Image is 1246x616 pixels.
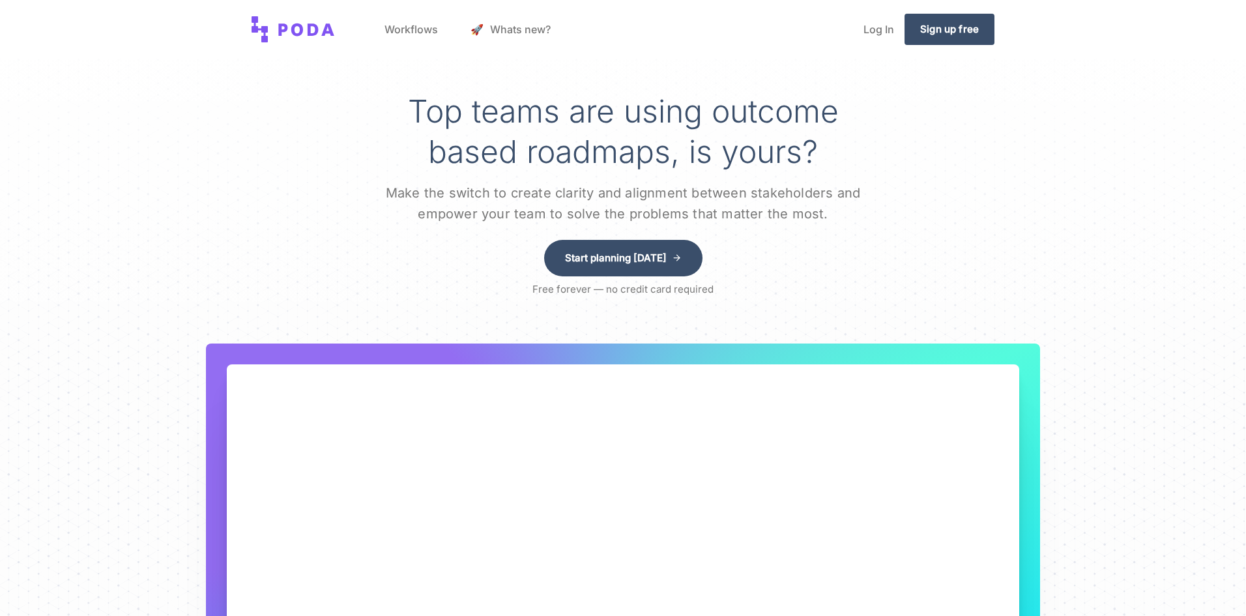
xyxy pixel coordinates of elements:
[374,5,448,54] a: Workflows
[408,92,839,171] span: Top teams are using outcome based roadmaps, is yours?
[853,5,905,54] a: Log In
[362,183,884,224] p: Make the switch to create clarity and alignment between stakeholders and empower your team to sol...
[544,240,703,276] a: Start planning [DATE]
[460,5,561,54] a: launch Whats new?
[471,19,487,40] span: launch
[252,16,335,42] img: Poda: Opportunity solution trees
[532,282,714,297] p: Free forever — no credit card required
[905,14,994,45] a: Sign up free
